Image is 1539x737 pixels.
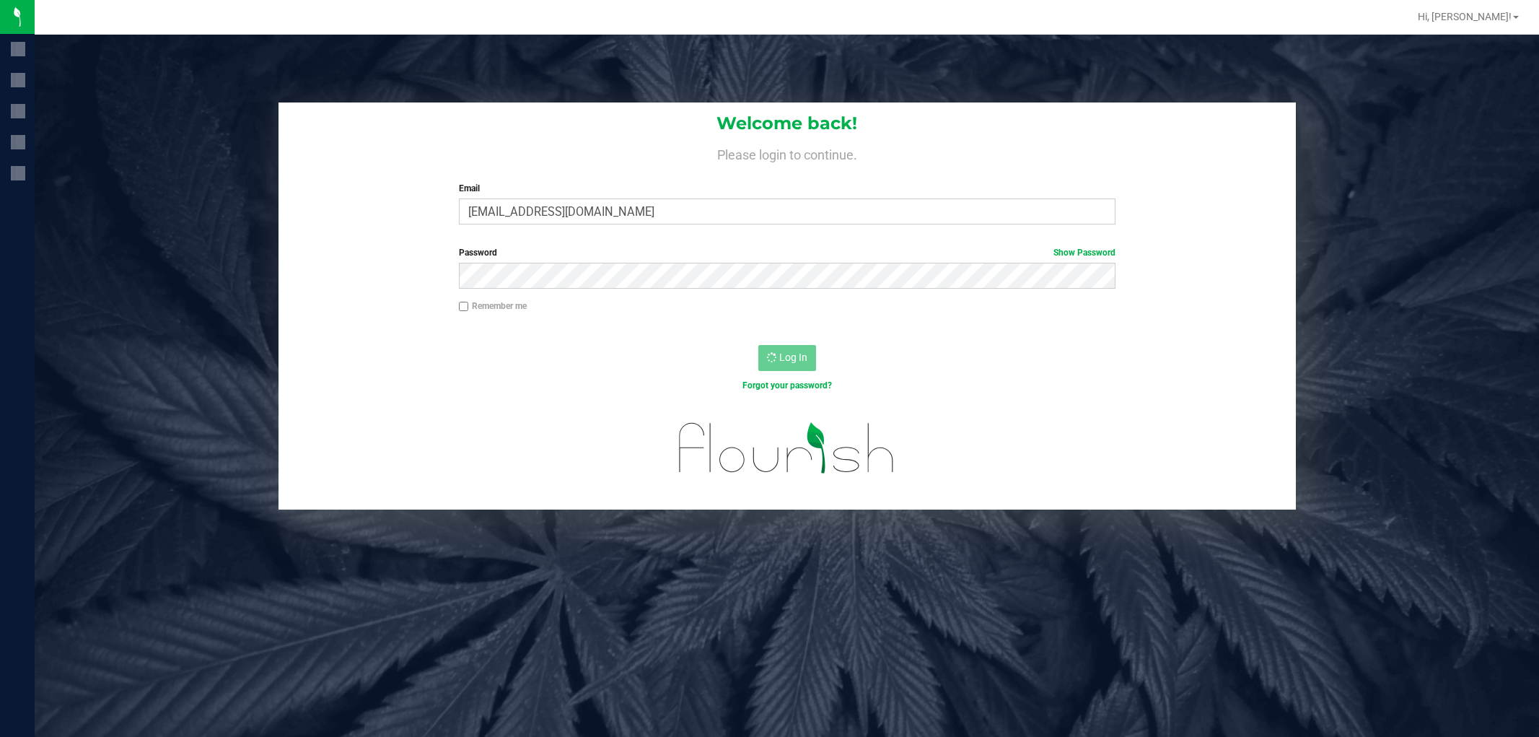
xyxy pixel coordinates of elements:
img: flourish_logo.svg [659,407,914,489]
h4: Please login to continue. [279,144,1296,162]
button: Log In [758,345,816,371]
span: Log In [779,352,807,363]
label: Remember me [459,300,527,313]
span: Password [459,248,497,258]
span: Hi, [PERSON_NAME]! [1418,11,1512,22]
a: Show Password [1053,248,1115,258]
h1: Welcome back! [279,114,1296,133]
label: Email [459,182,1115,195]
input: Remember me [459,302,469,312]
a: Forgot your password? [742,380,832,391]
